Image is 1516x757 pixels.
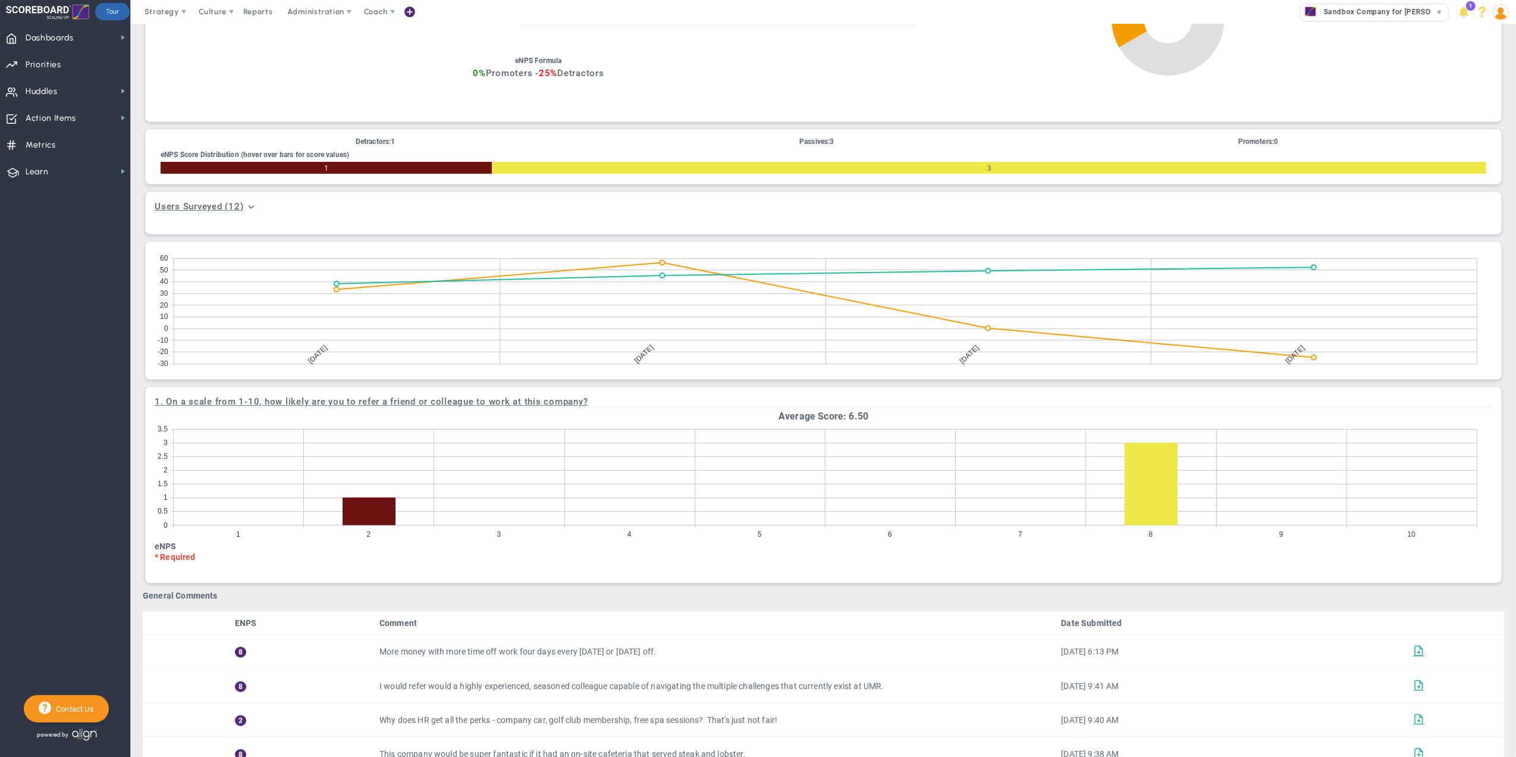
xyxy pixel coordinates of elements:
span: 1 [324,164,328,173]
span: Coach [364,7,388,16]
text: 3.5 [158,425,168,433]
div: eNPS Formula [161,55,916,67]
span: 0 [1274,137,1278,146]
span: 0% [473,68,486,79]
text: 6 [888,530,892,539]
span: Sandbox Company for [PERSON_NAME] [1318,4,1464,20]
text: 3 [164,439,168,447]
span: eNPS [155,542,177,551]
th: Date Submitted [1056,612,1408,635]
span: select [1431,4,1448,21]
img: 32671.Company.photo [1303,4,1318,19]
text: [DATE] [633,343,655,365]
span: 8 [235,647,246,658]
span: 1 [391,137,395,146]
span: ) [240,201,244,212]
span: Metrics [26,133,56,158]
td: More money with more time off work four days every [DATE] or [DATE] off. [375,635,1056,669]
h3: Promoters - Detractors [161,68,916,79]
text: 2 [164,466,168,474]
span: Culture [199,7,227,16]
text: 0.5 [158,507,168,515]
text: 3 [497,530,501,539]
text: 7 [1018,530,1022,539]
text: 0 [164,521,168,530]
text: [DATE] [1284,343,1307,365]
td: Why does HR get all the perks - company car, golf club membership, free spa sessions? That's just... [375,703,1056,737]
text: 9 [1279,530,1283,539]
text: 5 [758,530,762,539]
a: Add Response [1413,647,1424,657]
h3: . On a scale from 1-10, how likely are you to refer a friend or colleague to work at this company? [155,396,1492,408]
span: Promoters: [1238,137,1275,146]
span: Dashboards [26,26,74,51]
text: 1 [236,530,240,539]
span: 2 [235,715,246,726]
text: 20 [160,301,168,309]
text: 60 [160,254,168,262]
td: I would refer would a highly experienced, seasoned colleague capable of navigating the multiple c... [375,670,1056,703]
span: Contact Us [51,705,94,714]
th: Comment [375,612,1056,635]
text: -30 [158,359,168,368]
text: 1 [164,493,168,502]
span: 25% [539,68,557,79]
text: 4 [627,530,632,539]
h4: General Comments [143,590,1504,601]
span: Passives: [799,137,830,146]
span: Huddles [26,79,58,104]
div: Number of Responses with a Score of 2 [161,162,492,174]
h4: * Required [155,552,1492,562]
text: -10 [158,336,168,345]
text: 8 [1149,530,1153,539]
span: Strategy [145,7,179,16]
span: 1 [155,396,161,407]
text: 40 [160,277,168,286]
div: Number of Responses with a Score of 8 [492,162,1486,174]
text: 30 [160,289,168,298]
th: ENPS [230,612,375,635]
div: eNPS Score Distribution (hover over bars for score values) [161,145,1486,159]
span: 3 [830,137,834,146]
text: 1.5 [158,480,168,488]
text: 10 [160,312,168,321]
td: [DATE] 9:40 AM [1056,703,1408,737]
span: Learn [26,159,48,184]
text: [DATE] [958,343,981,365]
span: Action Items [26,106,76,131]
span: 3 [987,164,991,173]
text: -20 [158,348,168,356]
a: Add Response [1413,716,1424,725]
span: 12 [228,201,240,212]
td: [DATE] 9:41 AM [1056,670,1408,703]
strong: Average Score: 6.50 [779,411,868,422]
span: 0 [1486,164,1490,173]
span: Priorities [26,52,61,77]
img: 86643.Person.photo [1493,4,1509,20]
td: [DATE] 6:13 PM [1056,635,1408,669]
text: 2 [366,530,371,539]
text: 50 [160,266,168,274]
text: 10 [1407,530,1415,539]
span: Administration [287,7,344,16]
text: 0 [164,324,168,333]
span: Detractors: [356,137,391,146]
text: 2.5 [158,452,168,461]
div: Powered by Align [24,725,146,744]
text: [DATE] [306,343,329,365]
a: Add Response [1413,682,1424,692]
span: 1 [1466,1,1476,11]
span: 8 [235,681,246,692]
span: Users Surveyed ( [155,201,228,212]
